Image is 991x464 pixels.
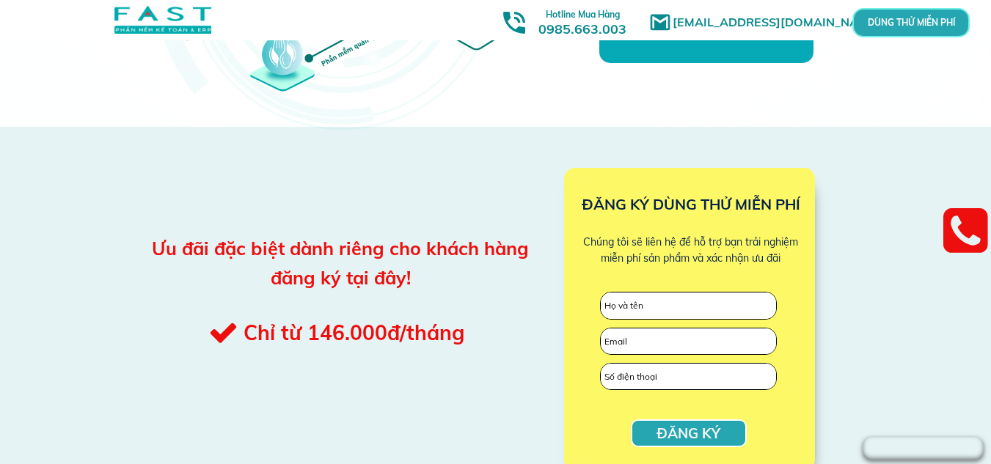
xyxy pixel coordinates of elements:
div: Chúng tôi sẽ liên hệ để hỗ trợ bạn trải nghiệm miễn phí sản phẩm và xác nhận ưu đãi [579,234,802,267]
p: DÙNG THỬ MIỄN PHÍ [893,18,929,26]
div: Ưu đãi đặc biệt dành riêng cho khách hàng đăng ký tại đây! [149,234,532,292]
h3: ĐĂNG KÝ DÙNG THỬ MIỄN PHÍ [555,193,827,216]
h1: [EMAIL_ADDRESS][DOMAIN_NAME] [673,13,889,32]
input: Số điện thoại [601,364,776,390]
input: Họ và tên [601,292,776,319]
span: Hotline Mua Hàng [546,9,620,20]
p: ĐĂNG KÝ [632,421,745,446]
h3: 0985.663.003 [522,5,643,37]
h3: Chỉ từ 146.000đ/tháng [244,317,529,350]
input: Email [601,328,776,355]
